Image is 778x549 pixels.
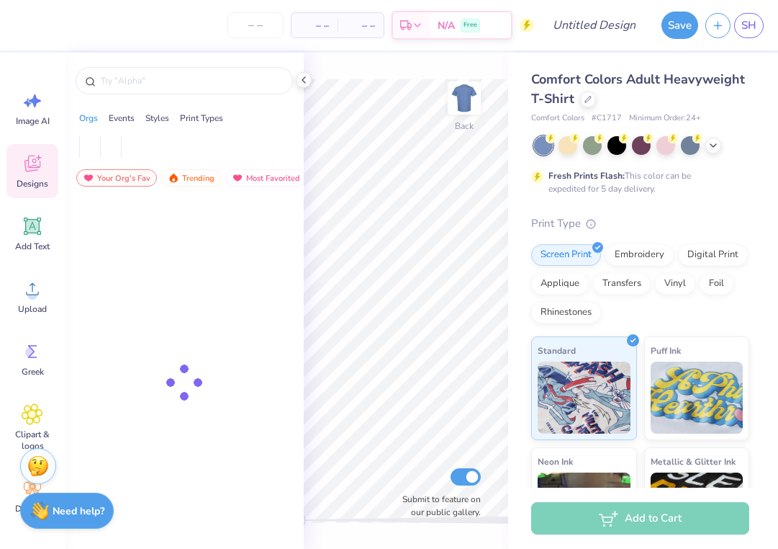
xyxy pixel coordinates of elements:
[161,169,221,187] div: Trending
[438,18,455,33] span: N/A
[463,20,477,30] span: Free
[22,366,44,378] span: Greek
[605,244,674,266] div: Embroidery
[538,362,630,434] img: Standard
[109,112,135,125] div: Events
[538,454,573,469] span: Neon Ink
[180,112,223,125] div: Print Types
[734,13,764,38] a: SH
[538,473,630,545] img: Neon Ink
[18,303,47,315] span: Upload
[538,343,576,358] span: Standard
[455,120,474,133] div: Back
[16,115,50,127] span: Image AI
[531,244,601,266] div: Screen Print
[661,12,698,39] button: Save
[629,112,701,125] span: Minimum Order: 24 +
[655,273,695,295] div: Vinyl
[531,302,601,323] div: Rhinestones
[79,112,98,125] div: Orgs
[651,473,743,545] img: Metallic & Glitter Ink
[741,17,756,34] span: SH
[531,273,589,295] div: Applique
[83,173,94,183] img: most_fav.gif
[651,454,736,469] span: Metallic & Glitter Ink
[9,429,56,452] span: Clipart & logos
[548,169,725,195] div: This color can be expedited for 5 day delivery.
[17,178,48,189] span: Designs
[168,173,179,183] img: trending.gif
[531,71,745,107] span: Comfort Colors Adult Heavyweight T-Shirt
[346,18,375,33] span: – –
[99,73,284,88] input: Try "Alpha"
[531,112,584,125] span: Comfort Colors
[678,244,748,266] div: Digital Print
[145,112,169,125] div: Styles
[53,504,104,518] strong: Need help?
[541,11,647,40] input: Untitled Design
[700,273,733,295] div: Foil
[394,493,481,519] label: Submit to feature on our public gallery.
[450,84,479,112] img: Back
[651,362,743,434] img: Puff Ink
[232,173,243,183] img: most_fav.gif
[300,18,329,33] span: – –
[15,503,50,514] span: Decorate
[227,12,284,38] input: – –
[651,343,681,358] span: Puff Ink
[225,169,307,187] div: Most Favorited
[15,241,50,252] span: Add Text
[548,170,625,182] strong: Fresh Prints Flash:
[531,215,749,232] div: Print Type
[76,169,157,187] div: Your Org's Fav
[593,273,651,295] div: Transfers
[592,112,622,125] span: # C1717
